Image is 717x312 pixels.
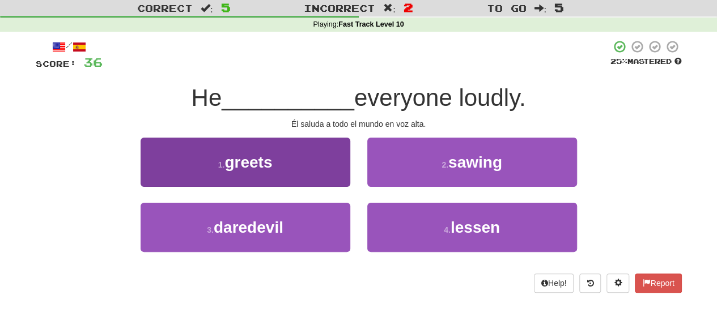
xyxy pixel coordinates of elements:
small: 4 . [444,225,451,234]
div: Mastered [610,57,682,67]
button: Round history (alt+y) [579,273,601,293]
span: 36 [83,55,103,69]
span: 5 [221,1,231,14]
strong: Fast Track Level 10 [338,20,404,28]
span: : [383,3,396,13]
span: : [534,3,546,13]
span: sawing [448,153,502,171]
button: 1.greets [141,138,350,187]
span: Correct [137,2,193,14]
button: Help! [534,273,574,293]
span: 5 [554,1,564,14]
span: 2 [404,1,413,14]
span: To go [486,2,526,14]
span: Score: [36,59,77,69]
span: He [191,84,222,111]
button: 2.sawing [367,138,577,187]
span: lessen [451,219,500,236]
span: __________ [222,84,354,111]
span: daredevil [214,219,283,236]
small: 1 . [218,160,225,169]
span: everyone loudly. [354,84,526,111]
small: 3 . [207,225,214,234]
div: Él saluda a todo el mundo en voz alta. [36,118,682,130]
span: greets [224,153,272,171]
span: 25 % [610,57,627,66]
button: 4.lessen [367,203,577,252]
button: Report [635,273,681,293]
div: / [36,40,103,54]
small: 2 . [442,160,448,169]
span: Incorrect [304,2,375,14]
button: 3.daredevil [141,203,350,252]
span: : [201,3,213,13]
